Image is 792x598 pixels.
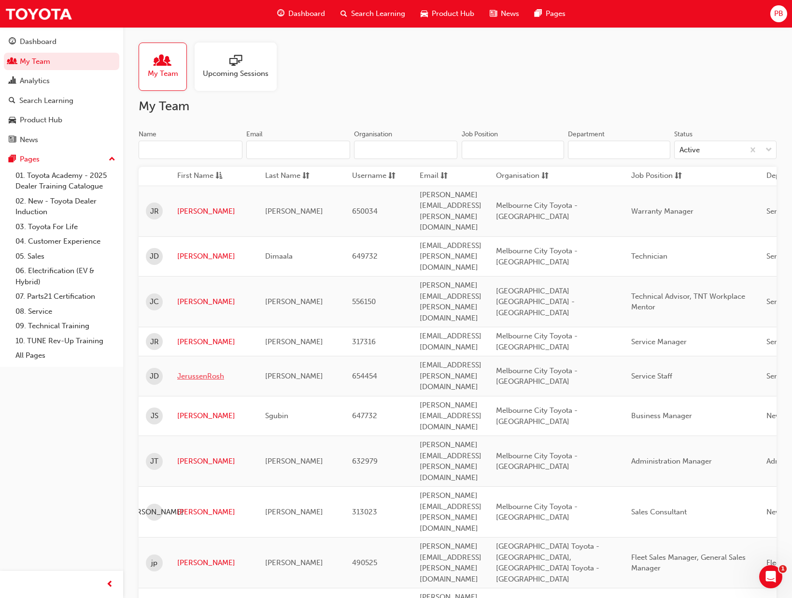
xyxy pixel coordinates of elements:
[496,502,578,522] span: Melbourne City Toyota - [GEOGRAPHIC_DATA]
[352,297,376,306] span: 556150
[177,251,251,262] a: [PERSON_NAME]
[462,130,498,139] div: Job Position
[679,145,700,156] div: Active
[352,372,377,380] span: 654454
[12,348,119,363] a: All Pages
[496,170,539,182] span: Organisation
[246,130,263,139] div: Email
[351,8,405,19] span: Search Learning
[4,150,119,168] button: Pages
[12,234,119,249] a: 04. Customer Experience
[150,456,158,467] span: JT
[151,410,158,422] span: JS
[420,190,481,232] span: [PERSON_NAME][EMAIL_ADDRESS][PERSON_NAME][DOMAIN_NAME]
[631,337,687,346] span: Service Manager
[150,251,159,262] span: JD
[269,4,333,24] a: guage-iconDashboard
[12,334,119,349] a: 10. TUNE Rev-Up Training
[352,337,376,346] span: 317316
[177,507,251,518] a: [PERSON_NAME]
[765,144,772,157] span: down-icon
[496,542,599,583] span: [GEOGRAPHIC_DATA] Toyota - [GEOGRAPHIC_DATA], [GEOGRAPHIC_DATA] Toyota - [GEOGRAPHIC_DATA]
[432,8,474,19] span: Product Hub
[352,170,386,182] span: Username
[148,68,178,79] span: My Team
[421,8,428,20] span: car-icon
[20,154,40,165] div: Pages
[9,97,15,105] span: search-icon
[9,58,16,66] span: people-icon
[12,194,119,219] a: 02. New - Toyota Dealer Induction
[229,55,242,68] span: sessionType_ONLINE_URL-icon
[177,206,251,217] a: [PERSON_NAME]
[496,406,578,426] span: Melbourne City Toyota - [GEOGRAPHIC_DATA]
[150,296,159,307] span: JC
[766,372,791,380] span: Service
[631,457,712,466] span: Administration Manager
[496,170,549,182] button: Organisationsorting-icon
[420,241,481,272] span: [EMAIL_ADDRESS][PERSON_NAME][DOMAIN_NAME]
[139,43,195,91] a: My Team
[139,130,156,139] div: Name
[420,401,481,431] span: [PERSON_NAME][EMAIL_ADDRESS][DOMAIN_NAME]
[388,170,396,182] span: sorting-icon
[354,130,392,139] div: Organisation
[333,4,413,24] a: search-iconSearch Learning
[413,4,482,24] a: car-iconProduct Hub
[265,252,293,261] span: Dimaala
[420,542,481,583] span: [PERSON_NAME][EMAIL_ADDRESS][PERSON_NAME][DOMAIN_NAME]
[759,565,782,588] iframe: Intercom live chat
[420,170,473,182] button: Emailsorting-icon
[420,491,481,533] span: [PERSON_NAME][EMAIL_ADDRESS][PERSON_NAME][DOMAIN_NAME]
[766,297,791,306] span: Service
[195,43,284,91] a: Upcoming Sessions
[440,170,448,182] span: sorting-icon
[139,141,242,159] input: Name
[631,508,687,516] span: Sales Consultant
[151,557,157,569] span: jp
[631,292,745,312] span: Technical Advisor, TNT Workplace Mentor
[568,141,670,159] input: Department
[177,296,251,307] a: [PERSON_NAME]
[215,170,223,182] span: asc-icon
[265,207,323,216] span: [PERSON_NAME]
[265,411,288,420] span: Sgubin
[631,207,693,216] span: Warranty Manager
[501,8,519,19] span: News
[779,565,787,573] span: 1
[12,289,119,304] a: 07. Parts21 Certification
[277,8,284,20] span: guage-icon
[770,5,787,22] button: PB
[177,336,251,348] a: [PERSON_NAME]
[420,361,481,391] span: [EMAIL_ADDRESS][PERSON_NAME][DOMAIN_NAME]
[766,252,791,261] span: Service
[302,170,310,182] span: sorting-icon
[288,8,325,19] span: Dashboard
[352,252,378,261] span: 649732
[420,170,438,182] span: Email
[4,111,119,129] a: Product Hub
[490,8,497,20] span: news-icon
[265,170,300,182] span: Last Name
[352,457,378,466] span: 632979
[265,170,318,182] button: Last Namesorting-icon
[352,411,377,420] span: 647732
[19,95,73,106] div: Search Learning
[9,116,16,125] span: car-icon
[106,579,113,591] span: prev-icon
[5,3,72,25] img: Trak
[354,141,458,159] input: Organisation
[527,4,573,24] a: pages-iconPages
[109,153,115,166] span: up-icon
[340,8,347,20] span: search-icon
[177,371,251,382] a: JerussenRosh
[631,553,746,573] span: Fleet Sales Manager, General Sales Manager
[496,247,578,266] span: Melbourne City Toyota - [GEOGRAPHIC_DATA]
[9,136,16,145] span: news-icon
[203,68,269,79] span: Upcoming Sessions
[766,207,791,216] span: Service
[496,201,578,221] span: Melbourne City Toyota - [GEOGRAPHIC_DATA]
[150,336,159,348] span: JR
[675,170,682,182] span: sorting-icon
[496,287,575,317] span: [GEOGRAPHIC_DATA] [GEOGRAPHIC_DATA] - [GEOGRAPHIC_DATA]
